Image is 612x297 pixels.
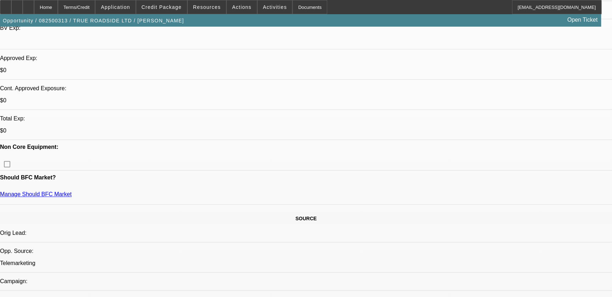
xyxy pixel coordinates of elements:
[188,0,226,14] button: Resources
[258,0,292,14] button: Activities
[227,0,257,14] button: Actions
[263,4,287,10] span: Activities
[3,18,184,23] span: Opportunity / 082500313 / TRUE ROADSIDE LTD / [PERSON_NAME]
[232,4,252,10] span: Actions
[142,4,182,10] span: Credit Package
[564,14,600,26] a: Open Ticket
[193,4,221,10] span: Resources
[95,0,135,14] button: Application
[296,216,317,221] span: SOURCE
[136,0,187,14] button: Credit Package
[101,4,130,10] span: Application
